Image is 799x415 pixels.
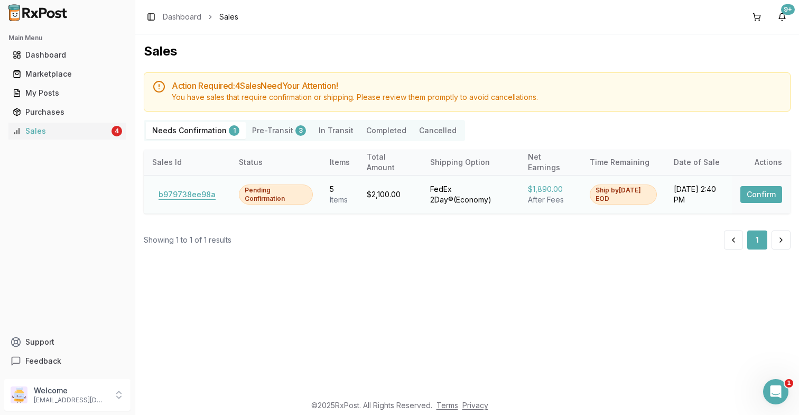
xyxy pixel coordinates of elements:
[11,386,27,403] img: User avatar
[144,150,230,175] th: Sales Id
[321,150,358,175] th: Items
[146,122,246,139] button: Needs Confirmation
[740,186,782,203] button: Confirm
[665,150,732,175] th: Date of Sale
[674,184,723,205] div: [DATE] 2:40 PM
[229,125,239,136] div: 1
[4,104,131,121] button: Purchases
[8,84,126,103] a: My Posts
[13,88,122,98] div: My Posts
[413,122,463,139] button: Cancelled
[430,184,511,205] div: FedEx 2Day® ( Economy )
[519,150,582,175] th: Net Earnings
[34,396,107,404] p: [EMAIL_ADDRESS][DOMAIN_NAME]
[4,123,131,140] button: Sales4
[144,235,231,245] div: Showing 1 to 1 of 1 results
[13,69,122,79] div: Marketplace
[422,150,519,175] th: Shipping Option
[528,195,573,205] div: After Fees
[152,186,222,203] button: b979738ee98a
[8,103,126,122] a: Purchases
[781,4,795,15] div: 9+
[312,122,360,139] button: In Transit
[4,85,131,102] button: My Posts
[358,150,422,175] th: Total Amount
[763,379,788,404] iframe: Intercom live chat
[8,45,126,64] a: Dashboard
[144,43,791,60] h1: Sales
[360,122,413,139] button: Completed
[295,125,306,136] div: 3
[330,184,350,195] div: 5
[4,66,131,82] button: Marketplace
[528,184,573,195] div: $1,890.00
[172,81,782,90] h5: Action Required: 4 Sale s Need Your Attention!
[239,185,313,205] div: Pending Confirmation
[4,4,72,21] img: RxPost Logo
[436,401,458,410] a: Terms
[8,122,126,141] a: Sales4
[172,92,782,103] div: You have sales that require confirmation or shipping. Please review them promptly to avoid cancel...
[13,50,122,60] div: Dashboard
[13,126,109,136] div: Sales
[785,379,793,388] span: 1
[774,8,791,25] button: 9+
[230,150,321,175] th: Status
[367,189,413,200] div: $2,100.00
[219,12,238,22] span: Sales
[4,352,131,371] button: Feedback
[732,150,791,175] th: Actions
[8,34,126,42] h2: Main Menu
[163,12,201,22] a: Dashboard
[330,195,350,205] div: Item s
[112,126,122,136] div: 4
[246,122,312,139] button: Pre-Transit
[25,356,61,366] span: Feedback
[462,401,488,410] a: Privacy
[581,150,665,175] th: Time Remaining
[4,333,131,352] button: Support
[4,47,131,63] button: Dashboard
[34,385,107,396] p: Welcome
[13,107,122,117] div: Purchases
[163,12,238,22] nav: breadcrumb
[747,230,767,250] button: 1
[590,185,656,205] div: Ship by [DATE] EOD
[8,64,126,84] a: Marketplace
